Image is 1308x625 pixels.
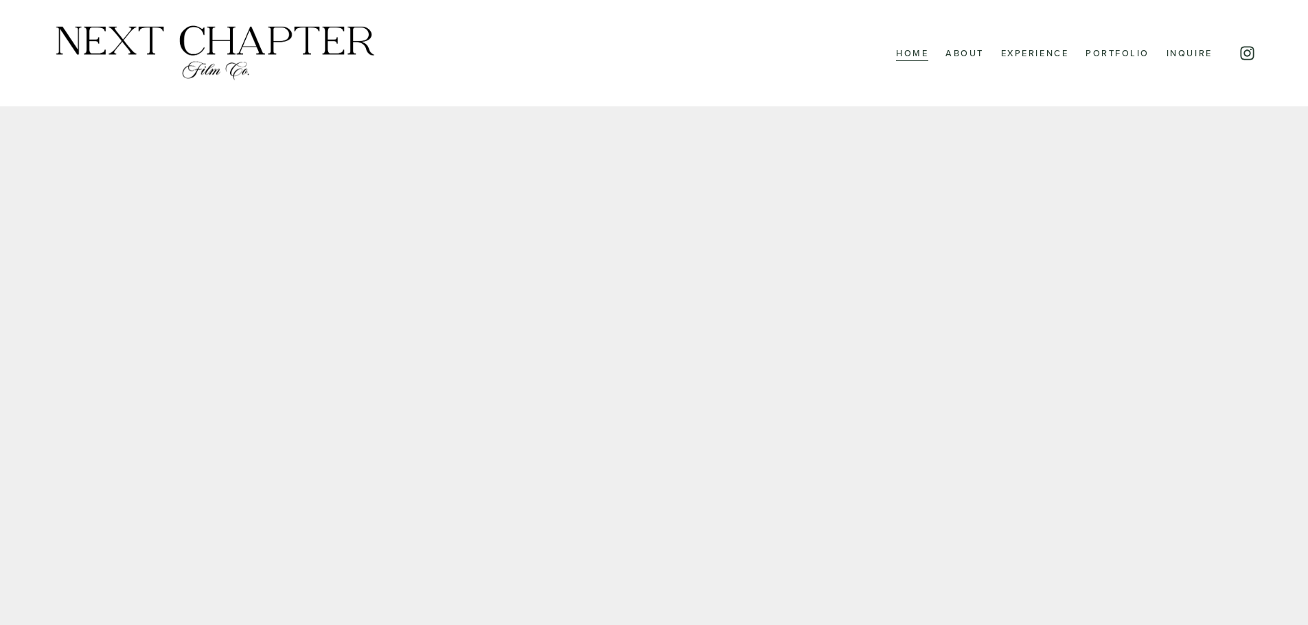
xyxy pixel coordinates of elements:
img: Next Chapter Film Co. [52,23,378,82]
a: Experience [1001,44,1069,62]
a: Instagram [1239,45,1256,62]
a: About [945,44,984,62]
a: Portfolio [1086,44,1149,62]
a: Home [896,44,928,62]
a: Inquire [1167,44,1213,62]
